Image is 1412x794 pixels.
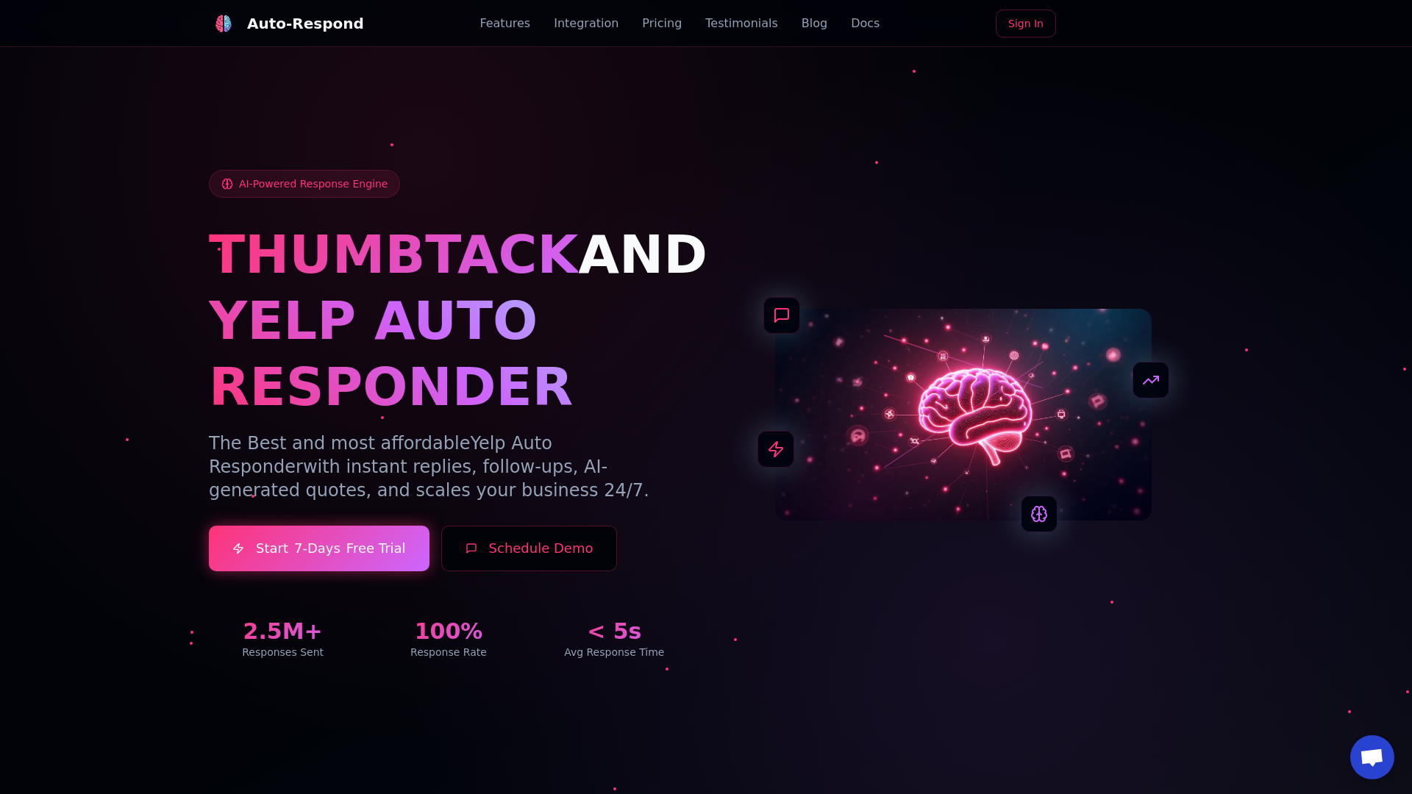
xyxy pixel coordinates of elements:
button: Schedule Demo [441,526,618,571]
div: Avg Response Time [541,645,688,659]
a: Integration [554,15,618,32]
div: 100% [374,618,522,645]
span: AND [578,223,707,285]
iframe: Sign in with Google Button [1060,8,1210,40]
img: AI Neural Network Brain [775,309,1152,521]
div: Auto-Respond [247,13,364,34]
div: Response Rate [374,645,522,659]
span: AI-Powered Response Engine [239,176,388,191]
a: Testimonials [705,15,778,32]
a: Pricing [642,15,682,32]
div: Open chat [1350,735,1394,779]
a: Start7-DaysFree Trial [209,526,429,571]
h1: YELP AUTO RESPONDER [209,287,688,420]
img: Auto-Respond Logo [214,14,232,32]
p: The Best and most affordable with instant replies, follow-ups, AI-generated quotes, and scales yo... [209,432,688,502]
a: Features [479,15,530,32]
a: Blog [802,15,827,32]
a: Auto-Respond LogoAuto-Respond [209,9,364,38]
span: 7-Days [294,538,340,559]
a: Docs [851,15,880,32]
div: Responses Sent [209,645,357,659]
div: 2.5M+ [209,618,357,645]
a: Sign In [996,10,1056,37]
div: < 5s [541,618,688,645]
span: Yelp Auto Responder [209,433,552,477]
span: THUMBTACK [209,223,578,285]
